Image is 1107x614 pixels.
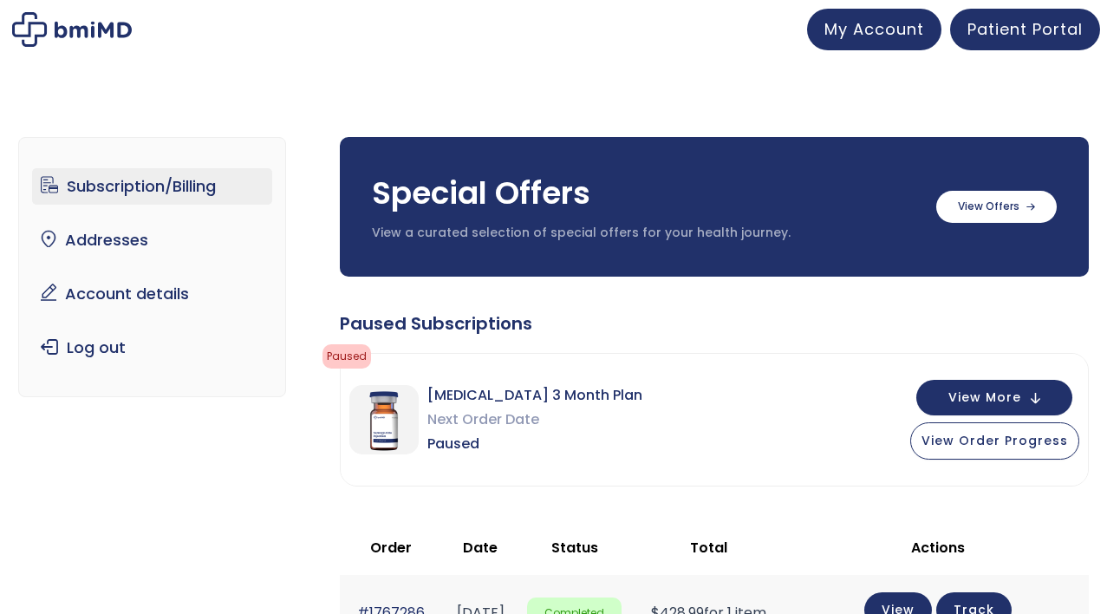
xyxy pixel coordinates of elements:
[349,385,419,454] img: Sermorelin 3 Month Plan
[427,432,642,456] span: Paused
[967,18,1083,40] span: Patient Portal
[32,330,272,366] a: Log out
[372,225,919,242] p: View a curated selection of special offers for your health journey.
[12,12,132,47] img: My account
[911,538,965,558] span: Actions
[948,392,1021,403] span: View More
[824,18,924,40] span: My Account
[551,538,598,558] span: Status
[32,168,272,205] a: Subscription/Billing
[32,222,272,258] a: Addresses
[921,432,1068,449] span: View Order Progress
[372,172,919,215] h3: Special Offers
[910,422,1079,460] button: View Order Progress
[807,9,941,50] a: My Account
[32,276,272,312] a: Account details
[690,538,727,558] span: Total
[950,9,1100,50] a: Patient Portal
[427,408,642,432] span: Next Order Date
[322,344,371,369] span: Paused
[340,311,1089,336] div: Paused Subscriptions
[370,538,412,558] span: Order
[916,380,1072,415] button: View More
[427,383,642,408] span: [MEDICAL_DATA] 3 Month Plan
[463,538,498,558] span: Date
[18,137,286,397] nav: Account pages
